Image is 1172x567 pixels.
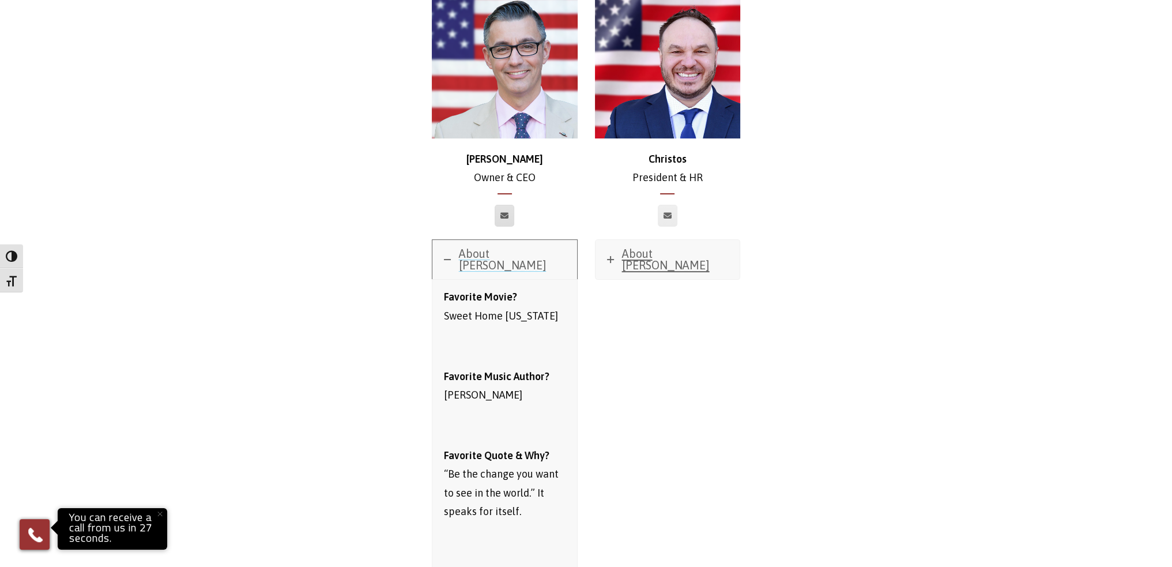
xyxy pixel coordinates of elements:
[459,247,547,272] span: About [PERSON_NAME]
[466,153,543,165] strong: [PERSON_NAME]
[444,446,566,521] p: “Be the change you want to see in the world.” It speaks for itself.
[61,511,164,547] p: You can receive a call from us in 27 seconds.
[5,17,180,106] iframe: profile
[444,291,517,303] strong: Favorite Movie?
[147,501,172,527] button: Close
[432,150,578,187] p: Owner & CEO
[622,247,710,272] span: About [PERSON_NAME]
[595,150,741,187] p: President & HR
[444,288,566,325] p: Sweet Home [US_STATE]
[444,367,566,405] p: [PERSON_NAME]
[649,153,687,165] strong: Christos
[444,370,549,382] strong: Favorite Music Author?
[26,525,44,544] img: Phone icon
[596,240,740,279] a: About [PERSON_NAME]
[432,240,577,279] a: About [PERSON_NAME]
[444,449,549,461] strong: Favorite Quote & Why?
